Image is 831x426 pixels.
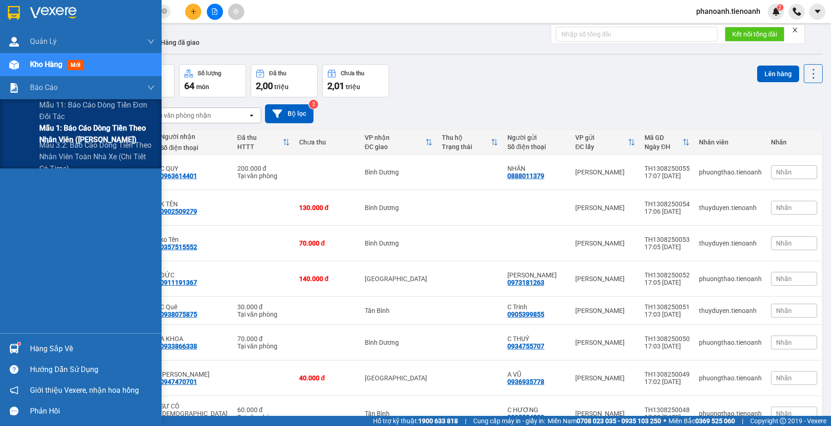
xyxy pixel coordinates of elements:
div: C Trinh [507,303,566,311]
div: 30.000 đ [237,303,290,311]
button: Số lượng64món [179,64,246,97]
div: [GEOGRAPHIC_DATA] [365,275,433,282]
strong: 1900 633 818 [418,417,458,425]
button: Kết nối tổng đài [725,27,784,42]
div: 70.000 đ [237,335,290,342]
span: Nhãn [776,240,792,247]
div: Chưa thu [299,138,355,146]
div: 0934755707 [507,342,544,350]
div: C THUÝ [507,335,566,342]
div: Bình Dương [365,339,433,346]
sup: 2 [777,4,783,11]
div: Chọn văn phòng nhận [147,111,211,120]
div: [PERSON_NAME] [575,168,635,176]
div: Mã GD [644,134,682,141]
span: Nhãn [776,374,792,382]
div: Số điện thoại [507,143,566,150]
span: triệu [274,83,289,90]
div: Số lượng [198,70,221,77]
div: TH1308250051 [644,303,690,311]
div: Hàng sắp về [30,342,155,356]
div: phuongthao.tienoanh [699,168,762,176]
div: Tân Bình [365,307,433,314]
th: Toggle SortBy [437,130,503,155]
span: notification [10,386,18,395]
img: solution-icon [9,83,19,93]
div: 17:06 [DATE] [644,208,690,215]
span: Miền Bắc [668,416,735,426]
div: Người gửi [507,134,566,141]
strong: 0708 023 035 - 0935 103 250 [577,417,661,425]
span: Mẫu 11: Báo cáo dòng tiền đơn đối tác [39,99,155,122]
button: Lên hàng [757,66,799,82]
div: 17:03 [DATE] [644,311,690,318]
span: close-circle [162,7,167,16]
th: Toggle SortBy [571,130,640,155]
div: ko Tên [160,236,228,243]
div: 200.000 đ [237,165,290,172]
div: 140.000 đ [299,275,355,282]
div: C HƯƠNG [507,406,566,414]
div: Ngày ĐH [644,143,682,150]
span: | [465,416,466,426]
div: phuongthao.tienoanh [699,339,762,346]
div: [PERSON_NAME] [575,410,635,417]
div: C PHƯƠNG [507,271,566,279]
div: 17:03 [DATE] [644,342,690,350]
div: Phản hồi [30,404,155,418]
div: HTTT [237,143,283,150]
svg: open [248,112,255,119]
div: 0888011379 [507,172,544,180]
div: Nhân viên [699,138,762,146]
div: TH1308250055 [644,165,690,172]
span: plus [190,8,197,15]
div: NHÂN [507,165,566,172]
span: ⚪️ [663,419,666,423]
div: ĐỨC [160,271,228,279]
div: 17:02 [DATE] [644,378,690,385]
span: Kết nối tổng đài [732,29,777,39]
span: aim [233,8,239,15]
div: TH1308250052 [644,271,690,279]
span: question-circle [10,365,18,374]
div: 17:05 [DATE] [644,243,690,251]
span: Nhãn [776,410,792,417]
div: Trạng thái [442,143,491,150]
span: Cung cấp máy in - giấy in: [473,416,545,426]
span: phanoanh.tienoanh [689,6,768,17]
span: món [196,83,209,90]
div: VP nhận [365,134,426,141]
span: Báo cáo [30,82,58,93]
button: plus [185,4,201,20]
span: 2,00 [256,80,273,91]
div: SƯ CÔ THIỀN [160,402,228,417]
span: mới [67,60,84,70]
div: VP gửi [575,134,628,141]
button: Chưa thu2,01 triệu [322,64,389,97]
img: warehouse-icon [9,37,19,47]
span: Nhãn [776,204,792,211]
div: Đã thu [237,134,283,141]
span: close-circle [162,8,167,14]
div: 17:00 [DATE] [644,414,690,421]
div: 0902509279 [160,208,197,215]
span: Nhãn [776,275,792,282]
span: caret-down [813,7,822,16]
sup: 1 [18,342,20,345]
div: TH1308250050 [644,335,690,342]
div: [GEOGRAPHIC_DATA] [365,374,433,382]
input: Nhập số tổng đài [556,27,717,42]
div: TH1308250048 [644,406,690,414]
div: [PERSON_NAME] [575,339,635,346]
div: C Quê [160,303,228,311]
span: Mẫu 1: Báo cáo dòng tiền theo nhân viên ([PERSON_NAME]) [39,122,155,145]
span: 2 [778,4,782,11]
div: TH1308250054 [644,200,690,208]
div: Tại văn phòng [237,342,290,350]
div: 0947470701 [160,378,197,385]
div: ĐC giao [365,143,426,150]
button: aim [228,4,244,20]
th: Toggle SortBy [360,130,438,155]
div: phuongthao.tienoanh [699,410,762,417]
div: Tại văn phòng [237,172,290,180]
